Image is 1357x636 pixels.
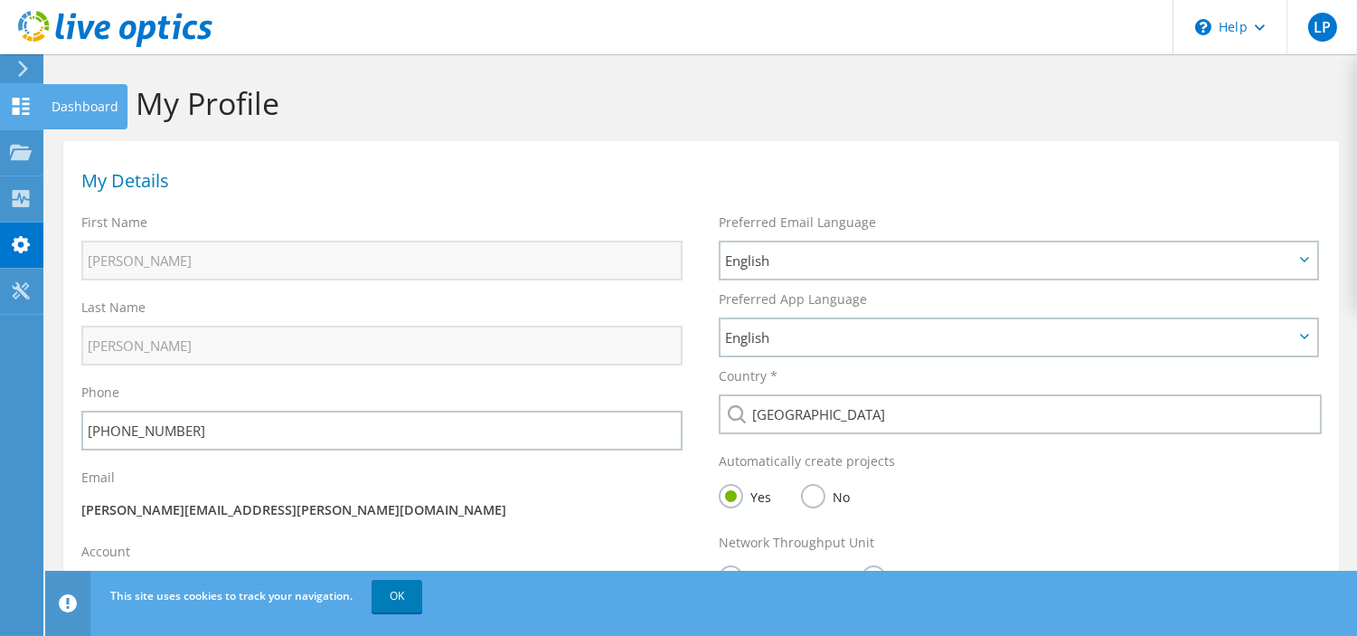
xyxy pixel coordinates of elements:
a: OK [372,580,422,612]
label: Network Throughput Unit [719,534,874,552]
label: Yes [719,484,771,507]
label: Country * [719,367,777,385]
label: Last Name [81,299,146,317]
label: Bits/Second [862,565,965,588]
label: Bytes/Second [719,565,832,588]
span: English [725,250,1294,271]
label: First Name [81,214,147,232]
label: Phone [81,384,119,402]
div: Dashboard [42,84,127,129]
label: Email [81,469,115,487]
label: No [801,484,850,507]
h1: Edit My Profile [72,84,1321,122]
label: Preferred Email Language [719,214,876,232]
svg: \n [1195,19,1211,35]
span: LP [1308,13,1337,42]
label: Preferred App Language [719,290,867,309]
label: Automatically create projects [719,452,895,470]
h1: My Details [81,172,1312,190]
span: This site uses cookies to track your navigation. [110,588,353,603]
span: English [725,327,1294,348]
label: Account [81,543,130,561]
p: [PERSON_NAME][EMAIL_ADDRESS][PERSON_NAME][DOMAIN_NAME] [81,500,683,520]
